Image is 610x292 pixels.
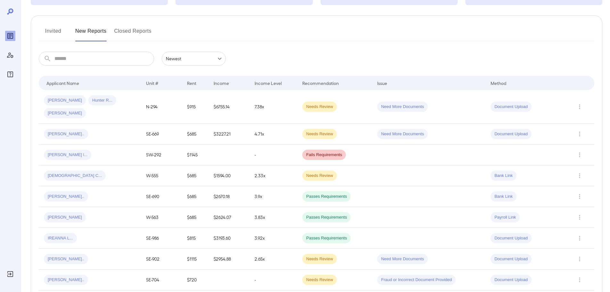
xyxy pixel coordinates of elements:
[574,254,585,264] button: Row Actions
[141,186,182,207] td: SE-690
[208,124,249,145] td: $3227.21
[44,194,88,200] span: [PERSON_NAME]..
[574,212,585,222] button: Row Actions
[249,165,297,186] td: 2.33x
[44,152,91,158] span: [PERSON_NAME] l...
[187,79,197,87] div: Rent
[249,124,297,145] td: 4.71x
[302,104,337,110] span: Needs Review
[141,249,182,270] td: SE-902
[208,228,249,249] td: $3193.60
[491,194,516,200] span: Bank Link
[114,26,152,41] button: Closed Reports
[574,150,585,160] button: Row Actions
[46,79,79,87] div: Applicant Name
[5,69,15,79] div: FAQ
[39,26,68,41] button: Invited
[182,249,208,270] td: $1115
[249,145,297,165] td: -
[141,90,182,124] td: N-294
[182,207,208,228] td: $685
[44,97,86,104] span: [PERSON_NAME]
[491,277,532,283] span: Document Upload
[5,269,15,279] div: Log Out
[491,79,506,87] div: Method
[182,165,208,186] td: $685
[182,124,208,145] td: $685
[208,90,249,124] td: $6755.14
[44,256,88,262] span: [PERSON_NAME]..
[141,228,182,249] td: SE-986
[377,131,428,137] span: Need More Documents
[208,186,249,207] td: $2670.18
[208,207,249,228] td: $2624.07
[491,235,532,241] span: Document Upload
[302,131,337,137] span: Needs Review
[302,194,351,200] span: Passes Requirements
[249,270,297,290] td: -
[182,90,208,124] td: $915
[44,277,88,283] span: [PERSON_NAME]..
[44,131,88,137] span: [PERSON_NAME]..
[491,256,532,262] span: Document Upload
[302,214,351,221] span: Passes Requirements
[5,31,15,41] div: Reports
[208,165,249,186] td: $1594.00
[208,249,249,270] td: $2954.88
[491,104,532,110] span: Document Upload
[88,97,116,104] span: Hunter R...
[141,207,182,228] td: W-563
[249,207,297,228] td: 3.83x
[214,79,229,87] div: Income
[249,90,297,124] td: 7.38x
[249,249,297,270] td: 2.65x
[574,102,585,112] button: Row Actions
[377,256,428,262] span: Need More Documents
[302,173,337,179] span: Needs Review
[5,50,15,60] div: Manage Users
[141,270,182,290] td: SE-704
[162,52,226,66] div: Newest
[574,233,585,243] button: Row Actions
[75,26,107,41] button: New Reports
[44,173,106,179] span: [DEMOGRAPHIC_DATA] C...
[491,131,532,137] span: Document Upload
[249,186,297,207] td: 3.9x
[182,145,208,165] td: $1145
[44,110,86,116] span: [PERSON_NAME]
[141,145,182,165] td: SW-292
[302,79,339,87] div: Recommendation
[302,277,337,283] span: Needs Review
[574,129,585,139] button: Row Actions
[377,104,428,110] span: Need More Documents
[255,79,282,87] div: Income Level
[377,79,387,87] div: Issue
[377,277,456,283] span: Fraud or Incorrect Document Provided
[491,173,516,179] span: Bank Link
[491,214,520,221] span: Payroll Link
[44,214,86,221] span: [PERSON_NAME]
[141,124,182,145] td: SE-669
[146,79,158,87] div: Unit #
[182,270,208,290] td: $720
[302,152,346,158] span: Fails Requirements
[302,235,351,241] span: Passes Requirements
[249,228,297,249] td: 3.92x
[182,228,208,249] td: $815
[182,186,208,207] td: $685
[574,191,585,202] button: Row Actions
[141,165,182,186] td: W-555
[574,171,585,181] button: Row Actions
[302,256,337,262] span: Needs Review
[44,235,77,241] span: IREANNA L...
[574,275,585,285] button: Row Actions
